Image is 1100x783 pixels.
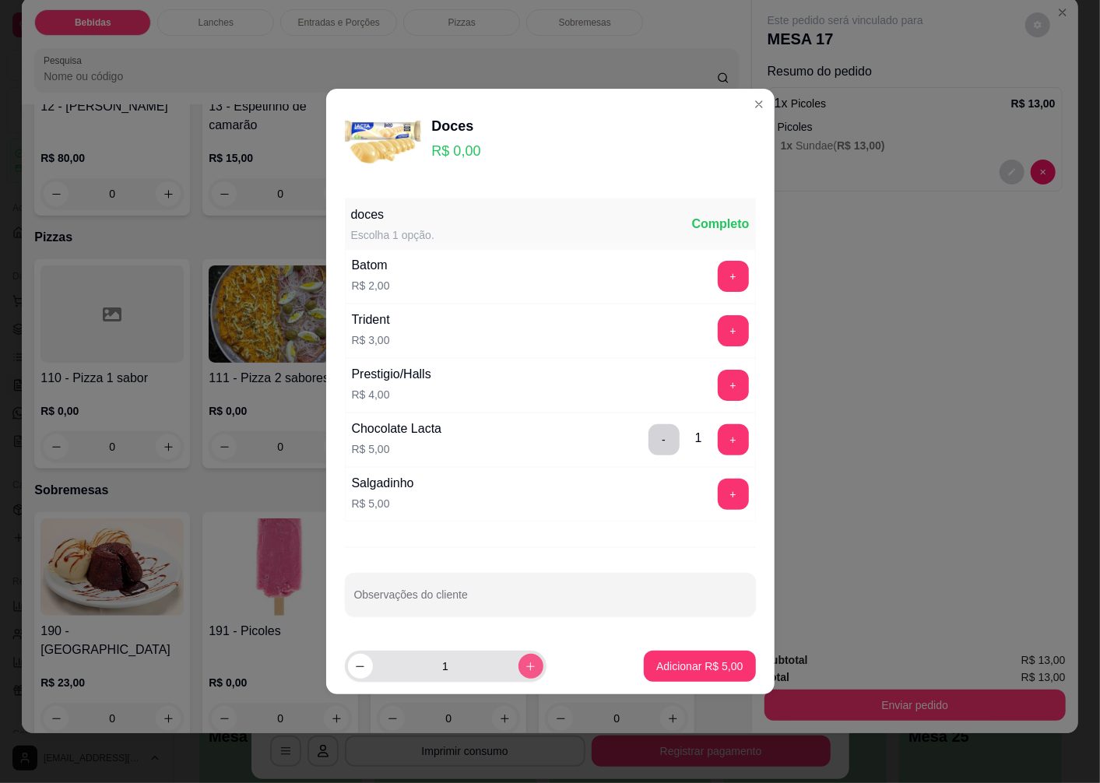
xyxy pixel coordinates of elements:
[352,365,431,384] div: Prestigio/Halls
[718,370,749,401] button: add
[718,479,749,510] button: add
[352,420,442,438] div: Chocolate Lacta
[352,387,431,402] p: R$ 4,00
[747,92,771,117] button: Close
[656,658,743,674] p: Adicionar R$ 5,00
[352,441,442,457] p: R$ 5,00
[352,496,414,511] p: R$ 5,00
[718,424,749,455] button: add
[352,474,414,493] div: Salgadinho
[354,593,747,609] input: Observações do cliente
[718,261,749,292] button: add
[352,278,390,293] p: R$ 2,00
[695,429,702,448] div: 1
[644,651,755,682] button: Adicionar R$ 5,00
[432,140,481,162] p: R$ 0,00
[648,424,680,455] button: delete
[345,101,423,179] img: product-image
[348,654,373,679] button: decrease-product-quantity
[692,215,750,233] div: Completo
[351,227,434,243] div: Escolha 1 opção.
[432,115,481,137] div: Doces
[352,332,390,348] p: R$ 3,00
[351,205,434,224] div: doces
[518,654,543,679] button: increase-product-quantity
[352,256,390,275] div: Batom
[718,315,749,346] button: add
[352,311,390,329] div: Trident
